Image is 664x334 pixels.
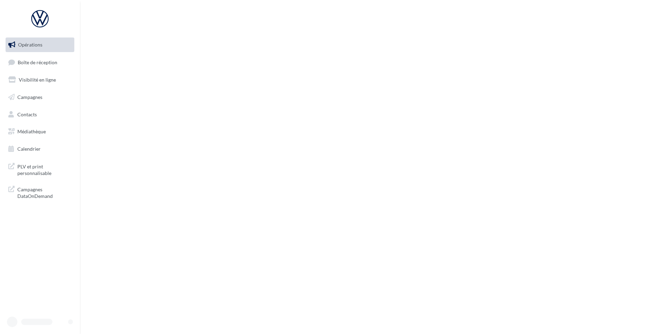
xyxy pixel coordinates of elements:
a: PLV et print personnalisable [4,159,76,179]
a: Opérations [4,37,76,52]
span: Campagnes DataOnDemand [17,185,72,200]
a: Calendrier [4,142,76,156]
span: Campagnes [17,94,42,100]
a: Contacts [4,107,76,122]
span: Boîte de réception [18,59,57,65]
span: Contacts [17,111,37,117]
span: Médiathèque [17,128,46,134]
a: Campagnes DataOnDemand [4,182,76,202]
span: Visibilité en ligne [19,77,56,83]
a: Médiathèque [4,124,76,139]
a: Boîte de réception [4,55,76,70]
span: PLV et print personnalisable [17,162,72,177]
span: Calendrier [17,146,41,152]
span: Opérations [18,42,42,48]
a: Visibilité en ligne [4,73,76,87]
a: Campagnes [4,90,76,105]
